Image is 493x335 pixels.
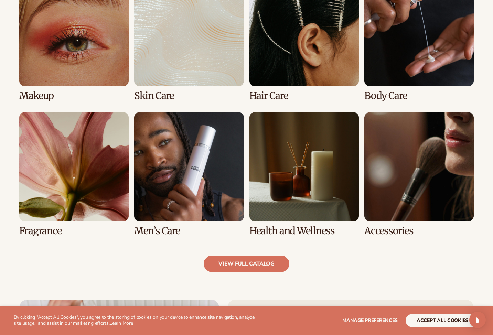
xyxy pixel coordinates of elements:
div: 8 / 8 [364,112,474,236]
button: Manage preferences [342,314,398,327]
h3: Body Care [364,90,474,101]
a: Learn More [109,320,133,326]
span: Manage preferences [342,317,398,324]
p: By clicking "Accept All Cookies", you agree to the storing of cookies on your device to enhance s... [14,315,256,326]
div: 7 / 8 [249,112,359,236]
div: 5 / 8 [19,112,129,236]
h3: Hair Care [249,90,359,101]
h3: Skin Care [134,90,244,101]
div: Open Intercom Messenger [469,312,486,328]
button: accept all cookies [406,314,479,327]
a: view full catalog [204,256,289,272]
div: 6 / 8 [134,112,244,236]
h3: Makeup [19,90,129,101]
